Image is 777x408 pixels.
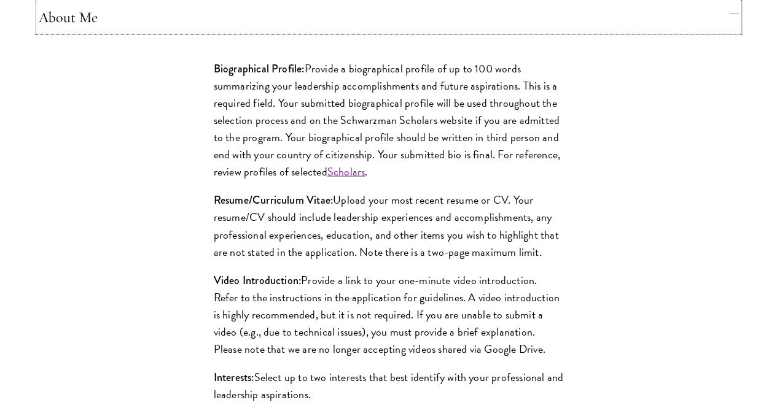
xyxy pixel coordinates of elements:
p: Select up to two interests that best identify with your professional and leadership aspirations. [214,369,564,403]
strong: Video Introduction: [214,272,302,288]
strong: Biographical Profile: [214,61,305,77]
a: Scholars [327,163,365,180]
p: Provide a link to your one-minute video introduction. Refer to the instructions in the applicatio... [214,272,564,358]
p: Provide a biographical profile of up to 100 words summarizing your leadership accomplishments and... [214,60,564,181]
button: About Me [39,2,739,32]
strong: Resume/Curriculum Vitae: [214,192,334,208]
strong: Interests: [214,369,254,385]
p: Upload your most recent resume or CV. Your resume/CV should include leadership experiences and ac... [214,191,564,260]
